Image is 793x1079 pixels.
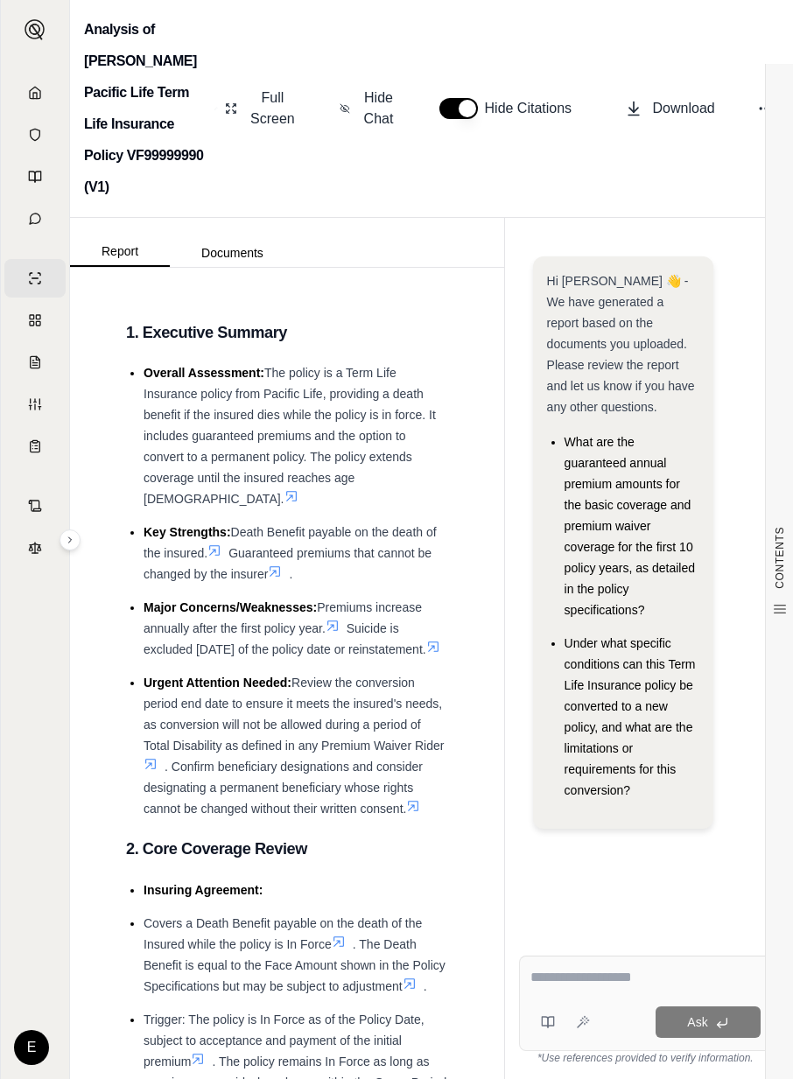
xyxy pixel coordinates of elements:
[144,525,437,560] span: Death Benefit payable on the death of the insured.
[144,883,263,897] span: Insuring Agreement:
[144,366,264,380] span: Overall Assessment:
[618,91,722,126] button: Download
[773,527,787,589] span: CONTENTS
[144,916,422,951] span: Covers a Death Benefit payable on the death of the Insured while the policy is In Force
[4,301,66,340] a: Policy Comparisons
[424,979,427,993] span: .
[144,937,446,993] span: . The Death Benefit is equal to the Face Amount shown in the Policy Specifications but may be sub...
[656,1006,761,1038] button: Ask
[144,366,436,506] span: The policy is a Term Life Insurance policy from Pacific Life, providing a death benefit if the in...
[144,546,432,581] span: Guaranteed premiums that cannot be changed by the insurer
[18,12,53,47] button: Expand sidebar
[4,343,66,382] a: Claim Coverage
[144,676,291,690] span: Urgent Attention Needed:
[144,676,444,753] span: Review the conversion period end date to ensure it meets the insured's needs, as conversion will ...
[25,19,46,40] img: Expand sidebar
[4,259,66,298] a: Single Policy
[14,1030,49,1065] div: E
[248,88,298,130] span: Full Screen
[144,600,317,614] span: Major Concerns/Weaknesses:
[4,529,66,567] a: Legal Search Engine
[60,529,81,550] button: Expand sidebar
[289,567,292,581] span: .
[218,81,305,137] button: Full Screen
[84,14,207,203] h2: Analysis of [PERSON_NAME] Pacific Life Term Life Insurance Policy VF99999990 (V1)
[4,116,66,154] a: Documents Vault
[361,88,397,130] span: Hide Chat
[565,435,695,617] span: What are the guaranteed annual premium amounts for the basic coverage and premium waiver coverage...
[547,274,695,414] span: Hi [PERSON_NAME] 👋 - We have generated a report based on the documents you uploaded. Please revie...
[144,525,231,539] span: Key Strengths:
[144,1012,425,1068] span: Trigger: The policy is In Force as of the Policy Date, subject to acceptance and payment of the i...
[333,81,404,137] button: Hide Chat
[565,636,696,797] span: Under what specific conditions can this Term Life Insurance policy be converted to a new policy, ...
[70,237,170,267] button: Report
[4,427,66,466] a: Coverage Table
[4,158,66,196] a: Prompt Library
[519,1051,772,1065] div: *Use references provided to verify information.
[126,833,448,865] h3: 2. Core Coverage Review
[485,98,583,119] span: Hide Citations
[170,239,295,267] button: Documents
[126,317,448,348] h3: 1. Executive Summary
[144,760,423,816] span: . Confirm beneficiary designations and consider designating a permanent beneficiary whose rights ...
[4,487,66,525] a: Contract Analysis
[144,600,422,635] span: Premiums increase annually after the first policy year.
[687,1015,707,1029] span: Ask
[653,98,715,119] span: Download
[4,74,66,112] a: Home
[4,200,66,238] a: Chat
[4,385,66,424] a: Custom Report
